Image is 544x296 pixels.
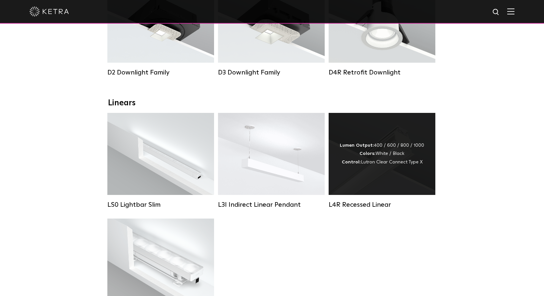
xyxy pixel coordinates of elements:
[340,143,374,148] strong: Lumen Output:
[359,151,376,156] strong: Colors:
[218,113,325,209] a: L3I Indirect Linear Pendant Lumen Output:400 / 600 / 800 / 1000Housing Colors:White / BlackContro...
[492,8,500,16] img: search icon
[329,69,435,76] div: D4R Retrofit Downlight
[30,7,69,16] img: ketra-logo-2019-white
[342,160,361,164] strong: Control:
[107,69,214,76] div: D2 Downlight Family
[329,113,435,209] a: L4R Recessed Linear Lumen Output:400 / 600 / 800 / 1000Colors:White / BlackControl:Lutron Clear C...
[340,141,424,166] div: 400 / 600 / 800 / 1000 White / Black Lutron Clear Connect Type X
[218,201,325,209] div: L3I Indirect Linear Pendant
[218,69,325,76] div: D3 Downlight Family
[107,201,214,209] div: LS0 Lightbar Slim
[107,113,214,209] a: LS0 Lightbar Slim Lumen Output:200 / 350Colors:White / BlackControl:X96 Controller
[329,201,435,209] div: L4R Recessed Linear
[108,98,436,108] div: Linears
[507,8,514,14] img: Hamburger%20Nav.svg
